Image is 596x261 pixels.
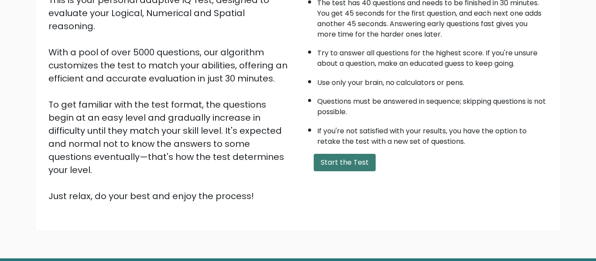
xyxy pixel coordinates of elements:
button: Start the Test [314,154,376,171]
li: Try to answer all questions for the highest score. If you're unsure about a question, make an edu... [317,44,548,69]
li: Use only your brain, no calculators or pens. [317,73,548,88]
li: Questions must be answered in sequence; skipping questions is not possible. [317,92,548,117]
li: If you're not satisfied with your results, you have the option to retake the test with a new set ... [317,122,548,147]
